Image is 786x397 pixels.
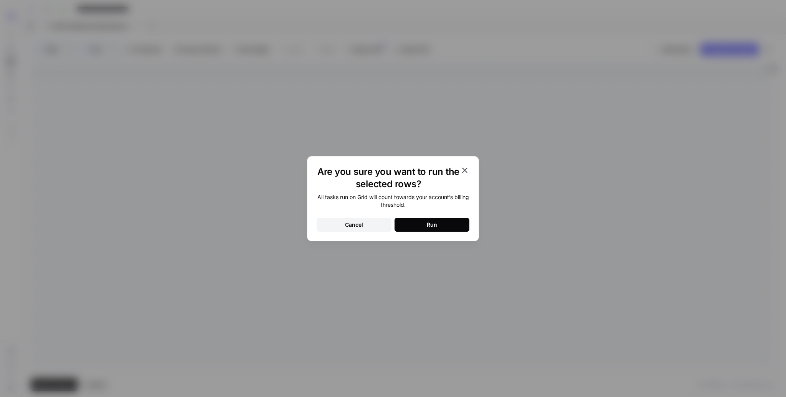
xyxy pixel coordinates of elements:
[345,221,363,229] div: Cancel
[395,218,469,232] button: Run
[427,221,437,229] div: Run
[317,193,469,209] div: All tasks run on Grid will count towards your account’s billing threshold.
[317,166,460,190] h1: Are you sure you want to run the selected rows?
[317,218,391,232] button: Cancel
